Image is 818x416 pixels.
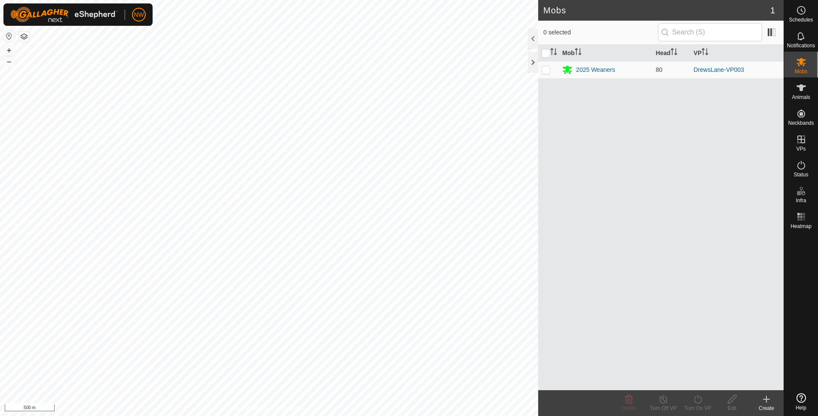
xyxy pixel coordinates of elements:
[559,45,652,62] th: Mob
[770,4,775,17] span: 1
[796,405,806,410] span: Help
[790,224,812,229] span: Heatmap
[278,405,303,413] a: Contact Us
[792,95,810,100] span: Animals
[796,146,806,151] span: VPs
[4,56,14,67] button: –
[680,404,715,412] div: Turn On VP
[749,404,784,412] div: Create
[622,405,637,411] span: Delete
[788,120,814,126] span: Neckbands
[784,390,818,414] a: Help
[646,404,680,412] div: Turn Off VP
[134,10,144,19] span: NW
[787,43,815,48] span: Notifications
[715,404,749,412] div: Edit
[575,49,582,56] p-sorticon: Activate to sort
[543,28,658,37] span: 0 selected
[694,66,744,73] a: DrewsLane-VP003
[4,45,14,55] button: +
[543,5,770,15] h2: Mobs
[19,31,29,42] button: Map Layers
[795,69,807,74] span: Mobs
[235,405,267,413] a: Privacy Policy
[658,23,762,41] input: Search (S)
[10,7,118,22] img: Gallagher Logo
[793,172,808,177] span: Status
[702,49,708,56] p-sorticon: Activate to sort
[4,31,14,41] button: Reset Map
[796,198,806,203] span: Infra
[656,66,663,73] span: 80
[653,45,690,62] th: Head
[550,49,557,56] p-sorticon: Activate to sort
[789,17,813,22] span: Schedules
[671,49,677,56] p-sorticon: Activate to sort
[690,45,784,62] th: VP
[576,65,615,74] div: 2025 Weaners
